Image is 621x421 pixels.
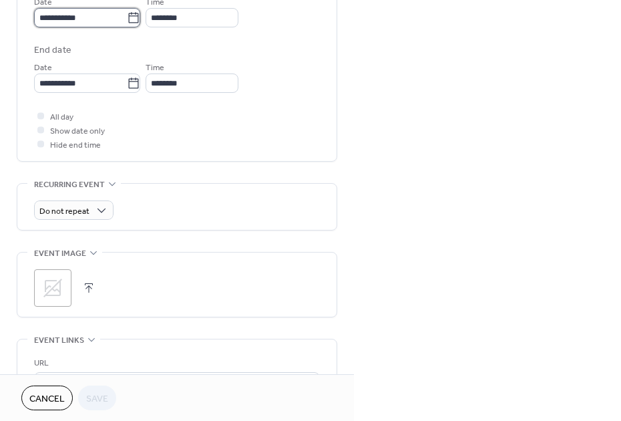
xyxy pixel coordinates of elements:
span: Show date only [50,124,105,138]
span: Hide end time [50,138,101,152]
div: URL [34,356,317,370]
span: All day [50,110,73,124]
div: ; [34,269,71,307]
span: Cancel [29,392,65,406]
span: Do not repeat [39,204,89,219]
span: Time [146,61,164,75]
span: Event links [34,333,84,347]
span: Recurring event [34,178,105,192]
div: End date [34,43,71,57]
span: Event image [34,247,86,261]
span: Date [34,61,52,75]
button: Cancel [21,386,73,410]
